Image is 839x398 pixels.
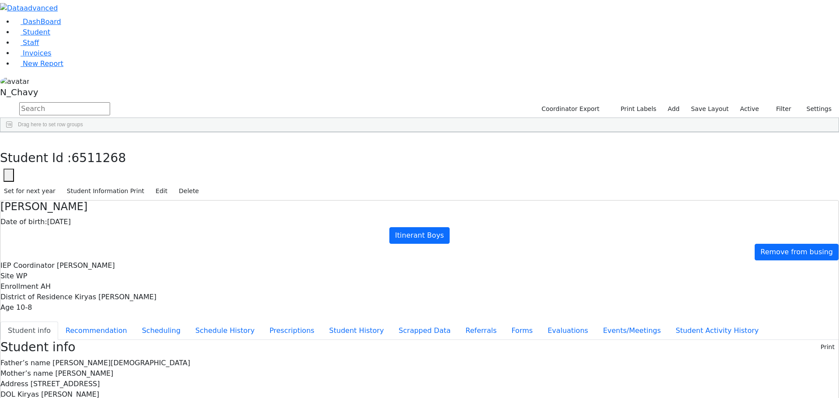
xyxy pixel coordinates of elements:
[536,102,603,116] button: Coordinator Export
[23,38,39,47] span: Staff
[765,102,795,116] button: Filter
[0,302,14,313] label: Age
[817,340,839,354] button: Print
[687,102,732,116] button: Save Layout
[322,322,391,340] button: Student History
[16,272,27,280] span: WP
[262,322,322,340] button: Prescriptions
[72,151,126,165] span: 6511268
[540,322,596,340] button: Evaluations
[14,17,61,26] a: DashBoard
[389,227,450,244] a: Itinerant Boys
[0,201,839,213] h4: [PERSON_NAME]
[458,322,504,340] button: Referrals
[504,322,540,340] button: Forms
[391,322,458,340] button: Scrapped Data
[57,261,115,270] span: [PERSON_NAME]
[755,244,839,260] a: Remove from busing
[55,369,113,377] span: [PERSON_NAME]
[668,322,766,340] button: Student Activity History
[23,49,52,57] span: Invoices
[0,340,76,355] h3: Student info
[596,322,668,340] button: Events/Meetings
[23,28,50,36] span: Student
[760,248,833,256] span: Remove from busing
[16,303,32,311] span: 10-8
[0,217,47,227] label: Date of birth:
[0,217,839,227] div: [DATE]
[0,322,58,340] button: Student info
[0,379,28,389] label: Address
[14,59,63,68] a: New Report
[14,28,50,36] a: Student
[135,322,188,340] button: Scheduling
[41,282,51,291] span: AH
[23,59,63,68] span: New Report
[188,322,262,340] button: Schedule History
[0,368,53,379] label: Mother’s name
[664,102,683,116] a: Add
[63,184,148,198] button: Student Information Print
[175,184,203,198] button: Delete
[0,271,14,281] label: Site
[0,260,55,271] label: IEP Coordinator
[14,49,52,57] a: Invoices
[736,102,763,116] label: Active
[52,359,190,367] span: [PERSON_NAME][DEMOGRAPHIC_DATA]
[18,121,83,128] span: Drag here to set row groups
[152,184,171,198] button: Edit
[31,380,100,388] span: [STREET_ADDRESS]
[75,293,156,301] span: Kiryas [PERSON_NAME]
[610,102,660,116] button: Print Labels
[14,38,39,47] a: Staff
[0,292,73,302] label: District of Residence
[19,102,110,115] input: Search
[0,358,50,368] label: Father’s name
[23,17,61,26] span: DashBoard
[795,102,836,116] button: Settings
[0,281,38,292] label: Enrollment
[58,322,135,340] button: Recommendation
